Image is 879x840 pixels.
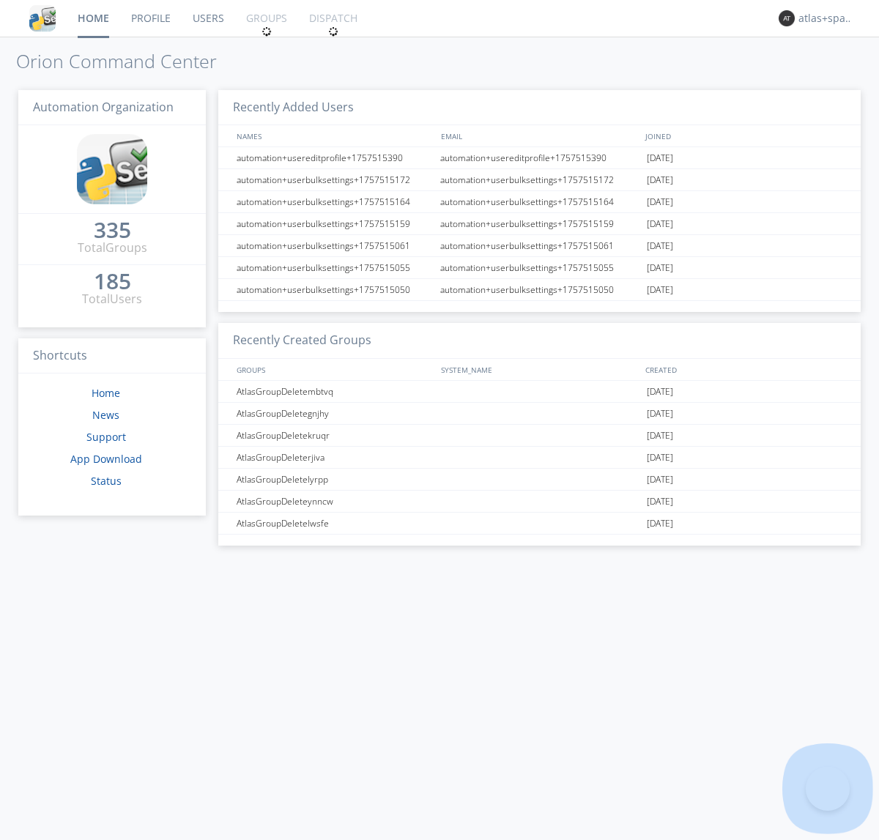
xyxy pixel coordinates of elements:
[218,257,861,279] a: automation+userbulksettings+1757515055automation+userbulksettings+1757515055[DATE]
[218,90,861,126] h3: Recently Added Users
[647,169,673,191] span: [DATE]
[218,469,861,491] a: AtlasGroupDeletelyrpp[DATE]
[218,213,861,235] a: automation+userbulksettings+1757515159automation+userbulksettings+1757515159[DATE]
[218,513,861,535] a: AtlasGroupDeletelwsfe[DATE]
[642,125,847,146] div: JOINED
[262,26,272,37] img: spin.svg
[94,223,131,237] div: 335
[78,239,147,256] div: Total Groups
[437,191,643,212] div: automation+userbulksettings+1757515164
[233,403,436,424] div: AtlasGroupDeletegnjhy
[647,147,673,169] span: [DATE]
[233,213,436,234] div: automation+userbulksettings+1757515159
[647,191,673,213] span: [DATE]
[647,257,673,279] span: [DATE]
[33,99,174,115] span: Automation Organization
[233,147,436,168] div: automation+usereditprofile+1757515390
[806,767,850,811] iframe: Toggle Customer Support
[70,452,142,466] a: App Download
[233,125,434,146] div: NAMES
[218,381,861,403] a: AtlasGroupDeletembtvq[DATE]
[798,11,853,26] div: atlas+spanish0002
[437,169,643,190] div: automation+userbulksettings+1757515172
[233,279,436,300] div: automation+userbulksettings+1757515050
[647,469,673,491] span: [DATE]
[779,10,795,26] img: 373638.png
[233,381,436,402] div: AtlasGroupDeletembtvq
[218,323,861,359] h3: Recently Created Groups
[18,338,206,374] h3: Shortcuts
[233,191,436,212] div: automation+userbulksettings+1757515164
[218,403,861,425] a: AtlasGroupDeletegnjhy[DATE]
[233,469,436,490] div: AtlasGroupDeletelyrpp
[218,169,861,191] a: automation+userbulksettings+1757515172automation+userbulksettings+1757515172[DATE]
[647,279,673,301] span: [DATE]
[218,491,861,513] a: AtlasGroupDeleteynncw[DATE]
[77,134,147,204] img: cddb5a64eb264b2086981ab96f4c1ba7
[437,125,642,146] div: EMAIL
[233,257,436,278] div: automation+userbulksettings+1757515055
[233,169,436,190] div: automation+userbulksettings+1757515172
[94,274,131,291] a: 185
[437,279,643,300] div: automation+userbulksettings+1757515050
[233,425,436,446] div: AtlasGroupDeletekruqr
[437,257,643,278] div: automation+userbulksettings+1757515055
[29,5,56,31] img: cddb5a64eb264b2086981ab96f4c1ba7
[437,147,643,168] div: automation+usereditprofile+1757515390
[647,447,673,469] span: [DATE]
[94,223,131,239] a: 335
[642,359,847,380] div: CREATED
[218,425,861,447] a: AtlasGroupDeletekruqr[DATE]
[647,425,673,447] span: [DATE]
[233,491,436,512] div: AtlasGroupDeleteynncw
[91,474,122,488] a: Status
[218,447,861,469] a: AtlasGroupDeleterjiva[DATE]
[328,26,338,37] img: spin.svg
[233,447,436,468] div: AtlasGroupDeleterjiva
[647,235,673,257] span: [DATE]
[647,513,673,535] span: [DATE]
[647,403,673,425] span: [DATE]
[218,279,861,301] a: automation+userbulksettings+1757515050automation+userbulksettings+1757515050[DATE]
[86,430,126,444] a: Support
[647,213,673,235] span: [DATE]
[94,274,131,289] div: 185
[92,386,120,400] a: Home
[82,291,142,308] div: Total Users
[218,235,861,257] a: automation+userbulksettings+1757515061automation+userbulksettings+1757515061[DATE]
[647,491,673,513] span: [DATE]
[437,359,642,380] div: SYSTEM_NAME
[647,381,673,403] span: [DATE]
[233,513,436,534] div: AtlasGroupDeletelwsfe
[92,408,119,422] a: News
[233,359,434,380] div: GROUPS
[218,147,861,169] a: automation+usereditprofile+1757515390automation+usereditprofile+1757515390[DATE]
[233,235,436,256] div: automation+userbulksettings+1757515061
[218,191,861,213] a: automation+userbulksettings+1757515164automation+userbulksettings+1757515164[DATE]
[437,213,643,234] div: automation+userbulksettings+1757515159
[437,235,643,256] div: automation+userbulksettings+1757515061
